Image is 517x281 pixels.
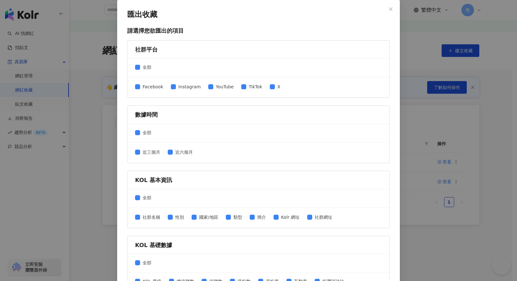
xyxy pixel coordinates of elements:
span: 近三個月 [140,149,163,156]
span: 全部 [140,129,154,136]
div: KOL 基本資訊 [135,176,382,184]
p: 請選擇您欲匯出的項目 [127,27,390,35]
span: Kolr 網址 [279,214,302,221]
span: TikTok [246,83,265,90]
p: 匯出收藏 [127,10,390,19]
button: Close [384,3,397,15]
span: 性別 [173,214,187,221]
span: 國家/地區 [197,214,221,221]
span: 類型 [231,214,245,221]
span: close [389,7,393,11]
span: YouTube [213,83,236,90]
span: 社群名稱 [140,214,163,221]
span: X [275,83,283,90]
span: Facebook [140,83,166,90]
div: 社群平台 [135,46,382,53]
span: 社群網址 [312,214,335,221]
span: 近六個月 [173,149,195,156]
span: 全部 [140,194,154,201]
span: 全部 [140,259,154,266]
div: 數據時間 [135,111,382,118]
span: Instagram [176,83,203,90]
div: KOL 基礎數據 [135,241,382,249]
span: 簡介 [255,214,269,221]
span: 全部 [140,64,154,71]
